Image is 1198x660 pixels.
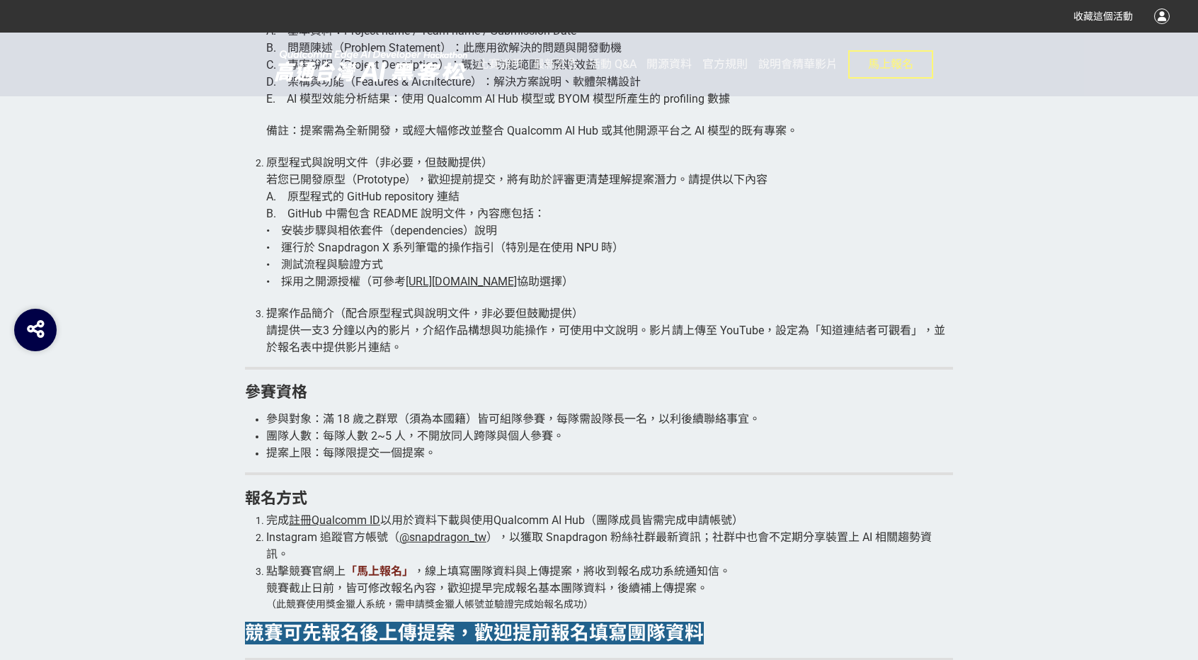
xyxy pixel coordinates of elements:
[477,33,523,96] a: 比賽說明
[646,57,692,71] span: 開源資料
[266,446,436,460] span: 提案上限：每隊限提交一個提案。
[868,57,913,71] span: 馬上報名
[266,207,545,220] span: B. GitHub 中需包含 README 說明文件，內容應包括：
[245,489,307,507] strong: 報名方式
[1073,11,1133,22] span: 收藏這個活動
[517,275,574,288] span: 協助選擇）
[245,622,704,644] strong: 競賽可先報名後上傳提案，歡迎提前報名填寫團隊資料
[589,57,637,71] span: 活動 Q&A
[646,33,692,96] a: 開源資料
[266,224,497,237] span: • 安裝步驟與相依套件（dependencies）說明
[266,429,564,443] span: 團隊人數：每隊人數 2~5 人，不開放同人跨隊與個人參賽。
[266,92,730,106] span: E. AI 模型效能分析結果：使用 Qualcomm AI Hub 模型或 BYOM 模型所產生的 profiling 數據
[266,581,708,595] span: 競賽截止日前，皆可修改報名內容，歡迎提早完成報名基本團隊資料，後續補上傳提案。
[266,275,406,288] span: • 採用之開源授權（可參考
[702,57,748,71] span: 官方規則
[413,564,731,578] span: ，線上填寫團隊資料與上傳提案，將收到報名成功系統通知信。
[266,173,768,186] span: 若您已開發原型（Prototype），歡迎提前提交，將有助於評審更清楚理解提案潛力。請提供以下內容
[266,258,383,271] span: • 測試流程與驗證方式
[265,47,477,83] img: 2025高通台灣AI黑客松
[266,156,493,169] span: 原型程式與說明文件（非必要，但鼓勵提供）
[533,57,578,71] span: 最新公告
[266,190,460,203] span: A. 原型程式的 GitHub repository 連結
[266,412,760,426] span: 參與對象：滿 18 歲之群眾（須為本國籍）皆可組隊參賽，每隊需設隊長一名，以利後續聯絡事宜。
[589,33,637,96] a: 活動 Q&A
[758,57,838,71] span: 說明會精華影片
[399,530,486,544] span: @snapdragon_tw
[477,57,523,71] span: 比賽說明
[334,307,583,320] span: （配合原型程式與說明文件，非必要但鼓勵提供）
[702,33,748,96] a: 官方規則
[266,564,346,578] span: 點擊競賽官網上
[266,530,399,544] span: Instagram 追蹤官方帳號（
[289,513,380,527] span: 註冊Qualcomm ID
[266,124,798,137] span: 備註：提案需為全新開發，或經大幅修改並整合 Qualcomm AI Hub 或其他開源平台之 AI 模型的既有專案。
[406,275,517,288] span: [URL][DOMAIN_NAME]
[380,513,743,527] span: 以用於資料下載與使用Qualcomm AI Hub（團隊成員皆需完成申請帳號）
[289,515,380,526] a: 註冊Qualcomm ID
[346,564,413,578] strong: 「馬上報名」
[245,383,307,401] strong: 參賽資格
[266,324,945,354] span: 請提供一支3 分鐘以內的影片，介紹作品構想與功能操作，可使用中文說明。影片請上傳至 YouTube，設定為「知道連結者可觀看」，並於報名表中提供影片連結。
[266,241,624,254] span: • 運行於 Snapdragon X 系列筆電的操作指引（特別是在使用 NPU 時）
[758,33,838,96] a: 說明會精華影片
[266,307,334,320] span: 提案作品簡介
[406,276,517,288] a: [URL][DOMAIN_NAME]
[266,513,289,527] span: 完成
[533,33,578,96] a: 最新公告
[266,530,932,561] span: ），以獲取 Snapdragon 粉絲社群最新資訊；社群中也會不定期分享裝置上 AI 相關趨勢資訊。
[848,50,933,79] button: 馬上報名
[266,598,593,610] span: （此競賽使用獎金獵人系統，需申請獎金獵人帳號並驗證完成始報名成功）
[399,532,486,543] a: @snapdragon_tw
